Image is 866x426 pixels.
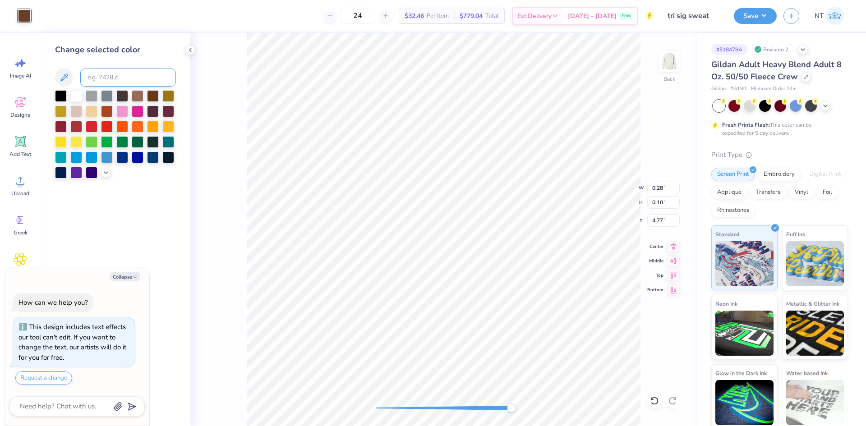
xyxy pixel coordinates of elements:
[722,121,770,128] strong: Fresh Prints Flash:
[711,204,755,217] div: Rhinestones
[711,85,726,93] span: Gildan
[80,69,176,87] input: e.g. 7428 c
[660,52,678,70] img: Back
[647,272,663,279] span: Top
[485,11,499,21] span: Total
[711,150,848,160] div: Print Type
[568,11,617,21] span: [DATE] - [DATE]
[18,322,126,362] div: This design includes text effects our tool can't edit. If you want to change the text, our artist...
[758,168,801,181] div: Embroidery
[730,85,746,93] span: # G180
[786,299,839,308] span: Metallic & Glitter Ink
[750,186,786,199] div: Transfers
[817,186,838,199] div: Foil
[9,151,31,158] span: Add Text
[18,298,88,307] div: How can we help you?
[10,72,31,79] span: Image AI
[826,7,844,25] img: Nestor Talens
[622,13,631,19] span: Free
[663,75,675,83] div: Back
[647,243,663,250] span: Center
[517,11,552,21] span: Est. Delivery
[14,229,28,236] span: Greek
[786,241,844,286] img: Puff Ink
[786,380,844,425] img: Water based Ink
[715,299,737,308] span: Neon Ink
[815,11,824,21] span: NT
[711,168,755,181] div: Screen Print
[734,8,777,24] button: Save
[10,111,30,119] span: Designs
[460,11,483,21] span: $779.04
[715,311,774,356] img: Neon Ink
[711,44,747,55] div: # 518478A
[405,11,424,21] span: $32.46
[803,168,847,181] div: Digital Print
[786,311,844,356] img: Metallic & Glitter Ink
[507,403,516,412] div: Accessibility label
[711,59,842,82] span: Gildan Adult Heavy Blend Adult 8 Oz. 50/50 Fleece Crew
[647,286,663,293] span: Bottom
[711,186,747,199] div: Applique
[786,229,805,239] span: Puff Ink
[811,7,848,25] a: NT
[647,257,663,265] span: Middle
[55,44,176,56] div: Change selected color
[722,121,833,137] div: This color can be expedited for 5 day delivery.
[427,11,449,21] span: Per Item
[715,229,739,239] span: Standard
[15,371,72,385] button: Request a change
[789,186,814,199] div: Vinyl
[786,368,828,378] span: Water based Ink
[340,8,375,24] input: – –
[715,368,767,378] span: Glow in the Dark Ink
[752,44,793,55] div: Revision 2
[715,380,774,425] img: Glow in the Dark Ink
[715,241,774,286] img: Standard
[110,272,140,281] button: Collapse
[751,85,796,93] span: Minimum Order: 24 +
[661,7,727,25] input: Untitled Design
[11,190,29,197] span: Upload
